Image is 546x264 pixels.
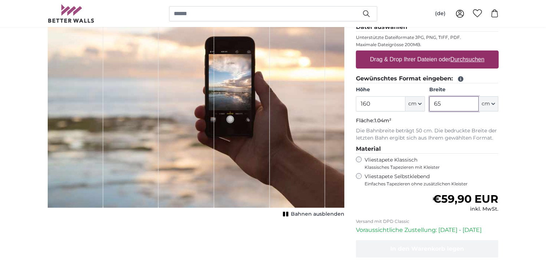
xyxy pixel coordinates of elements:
span: In den Warenkorb legen [390,245,464,252]
legend: Gewünschtes Format eingeben: [356,74,499,83]
label: Vliestapete Selbstklebend [365,173,499,187]
p: Fläche: [356,117,499,124]
label: Drag & Drop Ihrer Dateien oder [367,52,487,67]
span: Einfaches Tapezieren ohne zusätzlichen Kleister [365,181,499,187]
span: Bahnen ausblenden [291,211,344,218]
span: 1.04m² [374,117,391,124]
img: Betterwalls [48,4,95,23]
label: Vliestapete Klassisch [365,157,493,170]
u: Durchsuchen [450,56,484,62]
label: Breite [429,86,498,93]
span: Klassisches Tapezieren mit Kleister [365,164,493,170]
p: Unterstützte Dateiformate JPG, PNG, TIFF, PDF. [356,35,499,40]
p: Die Bahnbreite beträgt 50 cm. Die bedruckte Breite der letzten Bahn ergibt sich aus Ihrem gewählt... [356,127,499,142]
button: Bahnen ausblenden [281,209,344,219]
span: €59,90 EUR [433,192,498,206]
div: inkl. MwSt. [433,206,498,213]
button: (de) [429,7,451,20]
legend: Datei auswählen [356,23,499,32]
p: Voraussichtliche Zustellung: [DATE] - [DATE] [356,226,499,234]
p: Versand mit DPD Classic [356,219,499,224]
label: Höhe [356,86,425,93]
span: cm [482,100,490,107]
legend: Material [356,145,499,154]
span: cm [408,100,417,107]
button: cm [405,96,425,111]
button: In den Warenkorb legen [356,240,499,258]
p: Maximale Dateigrösse 200MB. [356,42,499,48]
button: cm [479,96,498,111]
